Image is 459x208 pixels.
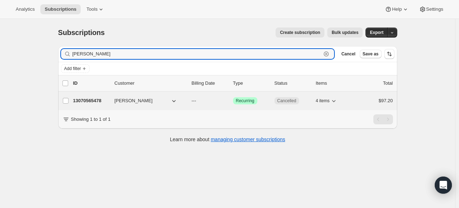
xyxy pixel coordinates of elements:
button: Tools [82,4,109,14]
span: 4 items [316,98,330,104]
button: Cancel [338,50,358,58]
button: Sort the results [384,49,394,59]
div: Type [233,80,269,87]
button: Clear [323,50,330,58]
span: Tools [86,6,97,12]
span: $97.20 [379,98,393,103]
p: Total [383,80,393,87]
span: Subscriptions [45,6,76,12]
span: Save as [363,51,379,57]
button: Add filter [61,64,90,73]
span: Settings [426,6,443,12]
a: managing customer subscriptions [211,137,285,142]
span: Bulk updates [332,30,358,35]
p: 13070565478 [73,97,109,104]
button: Analytics [11,4,39,14]
button: Settings [415,4,448,14]
button: Bulk updates [327,28,363,38]
p: ID [73,80,109,87]
span: Help [392,6,402,12]
span: Cancel [341,51,355,57]
span: Export [370,30,383,35]
span: Recurring [236,98,254,104]
span: --- [192,98,196,103]
button: [PERSON_NAME] [110,95,182,107]
span: Analytics [16,6,35,12]
p: Status [274,80,310,87]
p: Customer [115,80,186,87]
button: Subscriptions [40,4,81,14]
span: Subscriptions [58,29,105,36]
span: Create subscription [280,30,320,35]
button: Help [380,4,413,14]
button: Save as [360,50,382,58]
nav: Pagination [373,114,393,124]
p: Showing 1 to 1 of 1 [71,116,111,123]
button: 4 items [316,96,338,106]
div: Items [316,80,352,87]
div: Open Intercom Messenger [435,177,452,194]
span: [PERSON_NAME] [115,97,153,104]
button: Export [365,28,388,38]
span: Add filter [64,66,81,71]
span: Cancelled [277,98,296,104]
input: Filter subscribers [72,49,322,59]
p: Billing Date [192,80,227,87]
button: Create subscription [276,28,324,38]
div: 13070565478[PERSON_NAME]---SuccessRecurringCancelled4 items$97.20 [73,96,393,106]
div: IDCustomerBilling DateTypeStatusItemsTotal [73,80,393,87]
p: Learn more about [170,136,285,143]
